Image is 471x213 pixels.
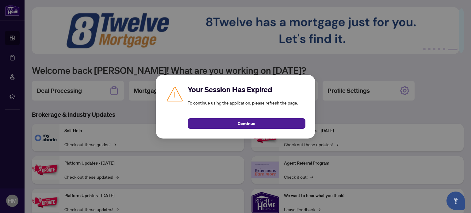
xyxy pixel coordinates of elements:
span: Continue [238,119,255,128]
img: Caution icon [166,85,184,103]
button: Continue [188,118,305,129]
h2: Your Session Has Expired [188,85,305,94]
button: Open asap [446,192,465,210]
div: To continue using the application, please refresh the page. [188,85,305,129]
